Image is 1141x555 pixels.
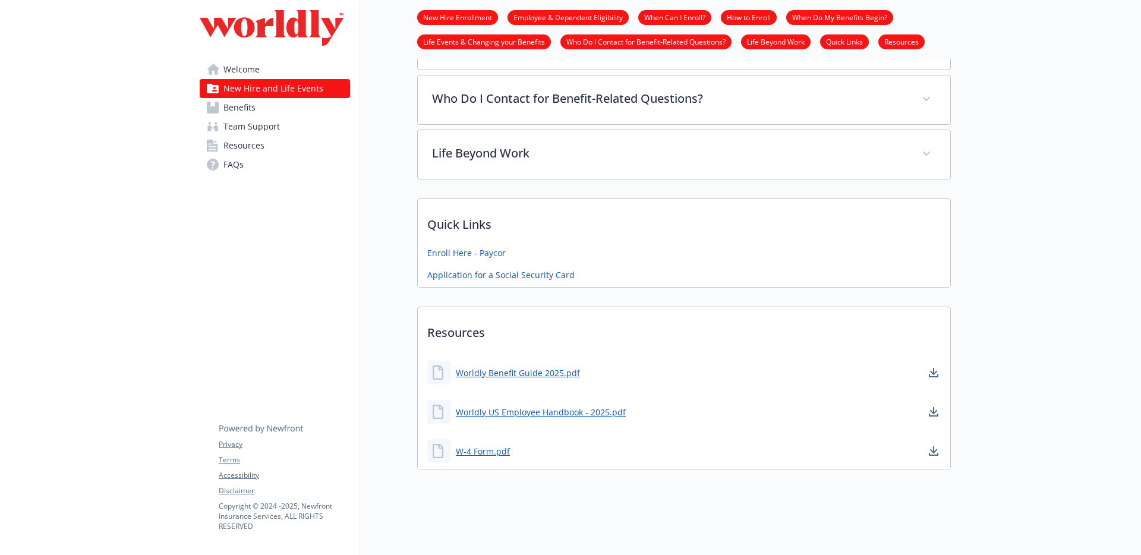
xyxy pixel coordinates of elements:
[200,136,350,155] a: Resources
[427,269,575,281] a: Application for a Social Security Card
[223,98,256,117] span: Benefits
[417,11,498,23] a: New Hire Enrollment
[418,75,950,124] div: Who Do I Contact for Benefit-Related Questions?
[223,79,323,98] span: New Hire and Life Events
[741,36,811,47] a: Life Beyond Work
[418,307,950,351] p: Resources
[456,367,580,379] a: Worldly Benefit Guide 2025.pdf
[200,155,350,174] a: FAQs
[417,36,551,47] a: Life Events & Changing your Benefits
[432,90,907,108] p: Who Do I Contact for Benefit-Related Questions?
[219,470,349,481] a: Accessibility
[219,439,349,450] a: Privacy
[638,11,711,23] a: When Can I Enroll?
[456,445,510,458] a: W-4 Form.pdf
[926,365,941,380] a: download document
[219,501,349,531] p: Copyright © 2024 - 2025 , Newfront Insurance Services, ALL RIGHTS RESERVED
[820,36,869,47] a: Quick Links
[219,485,349,496] a: Disclaimer
[508,11,629,23] a: Employee & Dependent Eligibility
[200,117,350,136] a: Team Support
[223,136,264,155] span: Resources
[223,155,244,174] span: FAQs
[456,406,626,418] a: Worldly US Employee Handbook - 2025.pdf
[418,199,950,243] p: Quick Links
[427,247,506,259] a: Enroll Here - Paycor
[223,60,260,79] span: Welcome
[926,444,941,458] a: download document
[721,11,777,23] a: How to Enroll
[432,144,907,162] p: Life Beyond Work
[200,79,350,98] a: New Hire and Life Events
[786,11,893,23] a: When Do My Benefits Begin?
[926,405,941,419] a: download document
[200,60,350,79] a: Welcome
[200,98,350,117] a: Benefits
[223,117,280,136] span: Team Support
[560,36,732,47] a: Who Do I Contact for Benefit-Related Questions?
[418,130,950,179] div: Life Beyond Work
[878,36,925,47] a: Resources
[219,455,349,465] a: Terms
